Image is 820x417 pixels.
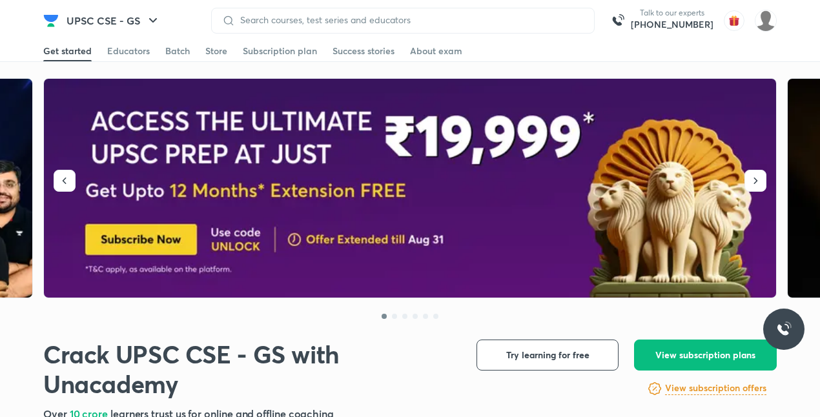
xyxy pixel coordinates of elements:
[243,45,317,57] div: Subscription plan
[165,41,190,61] a: Batch
[655,349,755,361] span: View subscription plans
[165,45,190,57] div: Batch
[107,41,150,61] a: Educators
[205,45,227,57] div: Store
[631,8,713,18] p: Talk to our experts
[724,10,744,31] img: avatar
[506,349,589,361] span: Try learning for free
[205,41,227,61] a: Store
[243,41,317,61] a: Subscription plan
[43,41,92,61] a: Get started
[776,321,792,337] img: ttu
[410,41,462,61] a: About exam
[634,340,777,371] button: View subscription plans
[59,8,169,34] button: UPSC CSE - GS
[410,45,462,57] div: About exam
[107,45,150,57] div: Educators
[43,13,59,28] img: Company Logo
[665,381,766,395] h6: View subscription offers
[631,18,713,31] a: [PHONE_NUMBER]
[43,340,456,398] h1: Crack UPSC CSE - GS with Unacademy
[43,45,92,57] div: Get started
[477,340,619,371] button: Try learning for free
[333,45,395,57] div: Success stories
[605,8,631,34] img: call-us
[333,41,395,61] a: Success stories
[755,10,777,32] img: Akhila
[665,381,766,396] a: View subscription offers
[235,15,584,25] input: Search courses, test series and educators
